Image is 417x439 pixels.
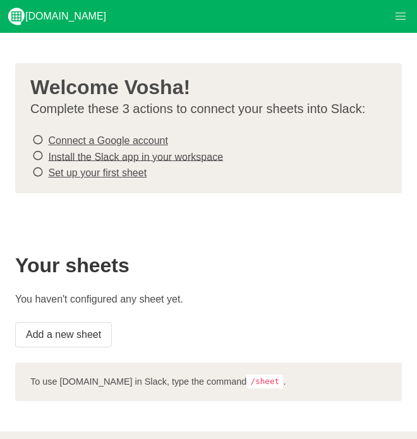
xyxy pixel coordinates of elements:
h3: Welcome Vosha! [30,76,377,99]
a: Add a new sheet [15,322,112,347]
a: Install the Slack app in your workspace [48,151,223,162]
code: /sheet [246,375,283,388]
h2: Your sheets [15,254,402,277]
p: You haven't configured any sheet yet. [15,292,402,307]
a: Set up your first sheet [48,167,147,178]
a: Connect a Google account [48,135,167,146]
div: To use [DOMAIN_NAME] in Slack, type the command . [15,363,402,402]
p: Complete these 3 actions to connect your sheets into Slack: [30,101,377,117]
img: logo_v2_white.png [8,8,25,25]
